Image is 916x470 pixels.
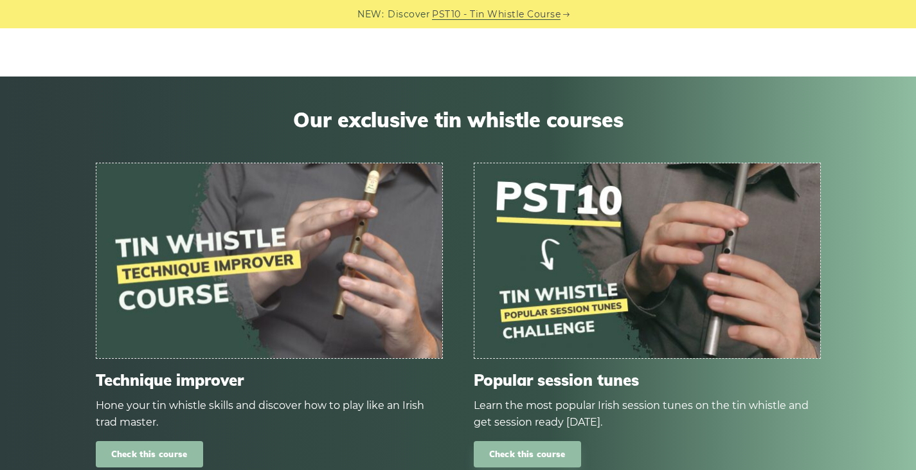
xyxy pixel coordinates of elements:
[474,371,821,390] span: Popular session tunes
[474,441,581,467] a: Check this course
[357,7,384,22] span: NEW:
[474,397,821,431] div: Learn the most popular Irish session tunes on the tin whistle and get session ready [DATE].
[96,441,203,467] a: Check this course
[96,163,442,358] img: tin-whistle-course
[96,371,443,390] span: Technique improver
[96,397,443,431] div: Hone your tin whistle skills and discover how to play like an Irish trad master.
[432,7,561,22] a: PST10 - Tin Whistle Course
[388,7,430,22] span: Discover
[96,107,821,132] span: Our exclusive tin whistle courses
